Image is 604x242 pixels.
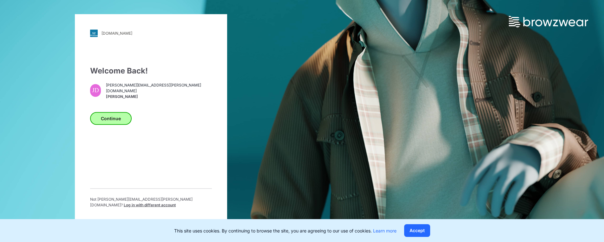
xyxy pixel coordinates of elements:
a: Learn more [373,228,397,233]
span: [PERSON_NAME][EMAIL_ADDRESS][PERSON_NAME][DOMAIN_NAME] [106,82,212,94]
span: [PERSON_NAME] [106,94,212,100]
div: JD [90,84,101,97]
p: This site uses cookies. By continuing to browse the site, you are agreeing to our use of cookies. [174,227,397,234]
div: [DOMAIN_NAME] [102,31,132,36]
button: Accept [404,224,430,237]
img: svg+xml;base64,PHN2ZyB3aWR0aD0iMjgiIGhlaWdodD0iMjgiIHZpZXdCb3g9IjAgMCAyOCAyOCIgZmlsbD0ibm9uZSIgeG... [90,29,98,37]
div: Welcome Back! [90,65,212,76]
p: Not [PERSON_NAME][EMAIL_ADDRESS][PERSON_NAME][DOMAIN_NAME] ? [90,196,212,208]
a: [DOMAIN_NAME] [90,29,212,37]
button: Continue [90,112,132,125]
img: browzwear-logo.73288ffb.svg [509,16,588,27]
span: Log in with different account [124,202,176,207]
